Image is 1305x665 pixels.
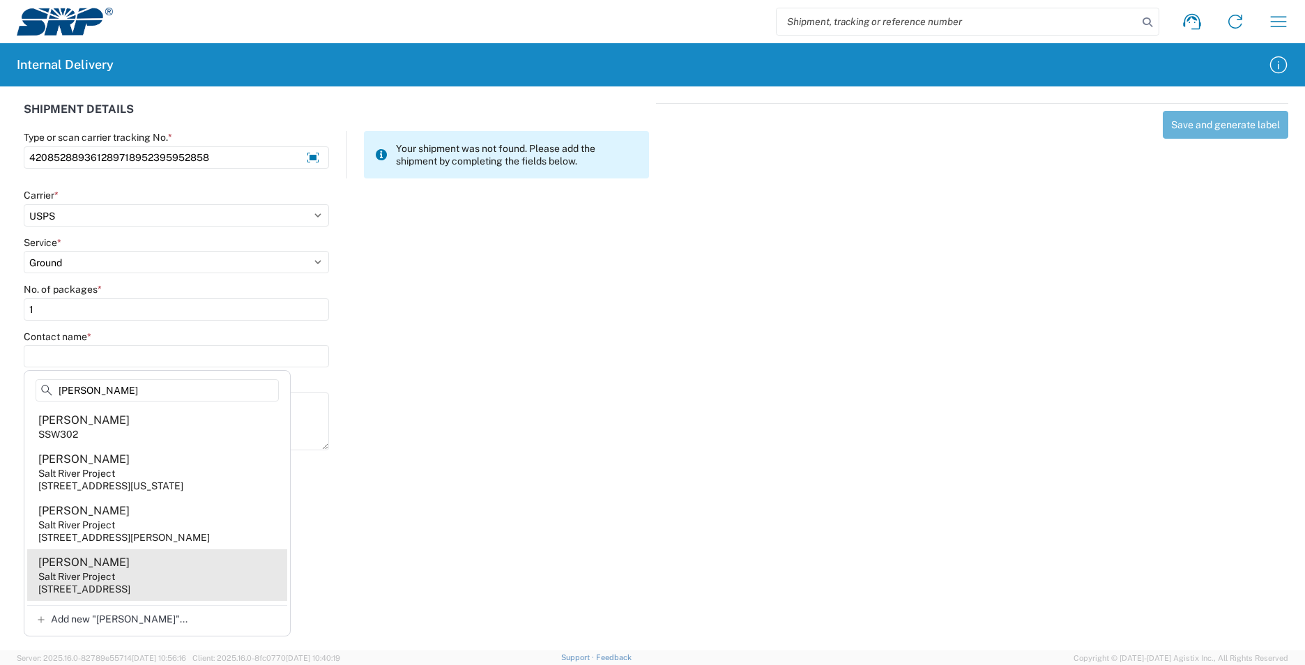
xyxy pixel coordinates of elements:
[777,8,1138,35] input: Shipment, tracking or reference number
[38,570,115,583] div: Salt River Project
[38,428,78,441] div: SSW302
[286,654,340,662] span: [DATE] 10:40:19
[561,653,596,662] a: Support
[38,452,130,467] div: [PERSON_NAME]
[38,480,183,492] div: [STREET_ADDRESS][US_STATE]
[17,654,186,662] span: Server: 2025.16.0-82789e55714
[396,142,638,167] span: Your shipment was not found. Please add the shipment by completing the fields below.
[24,283,102,296] label: No. of packages
[24,131,172,144] label: Type or scan carrier tracking No.
[24,189,59,201] label: Carrier
[51,613,188,625] span: Add new "[PERSON_NAME]"...
[38,531,210,544] div: [STREET_ADDRESS][PERSON_NAME]
[1074,652,1288,664] span: Copyright © [DATE]-[DATE] Agistix Inc., All Rights Reserved
[38,503,130,519] div: [PERSON_NAME]
[38,413,130,428] div: [PERSON_NAME]
[24,236,61,249] label: Service
[38,467,115,480] div: Salt River Project
[596,653,632,662] a: Feedback
[38,519,115,531] div: Salt River Project
[192,654,340,662] span: Client: 2025.16.0-8fc0770
[132,654,186,662] span: [DATE] 10:56:16
[38,555,130,570] div: [PERSON_NAME]
[24,330,91,343] label: Contact name
[17,8,113,36] img: srp
[17,56,114,73] h2: Internal Delivery
[38,583,130,595] div: [STREET_ADDRESS]
[24,103,649,131] div: SHIPMENT DETAILS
